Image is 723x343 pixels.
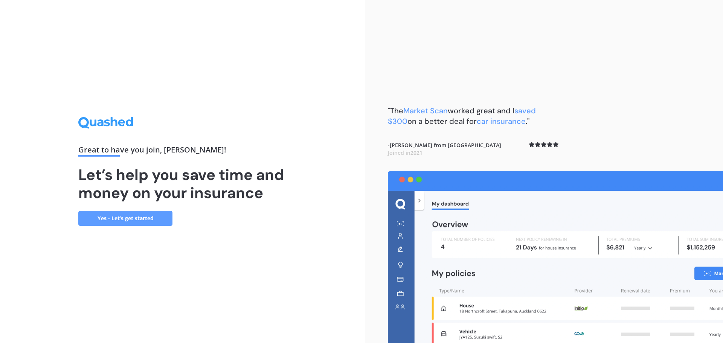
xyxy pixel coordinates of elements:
[78,146,287,157] div: Great to have you join , [PERSON_NAME] !
[78,211,172,226] a: Yes - Let’s get started
[477,116,526,126] span: car insurance
[388,149,423,156] span: Joined in 2021
[388,171,723,343] img: dashboard.webp
[388,106,536,126] b: "The worked great and I on a better deal for ."
[403,106,448,116] span: Market Scan
[388,106,536,126] span: saved $300
[78,166,287,202] h1: Let’s help you save time and money on your insurance
[388,142,501,156] b: - [PERSON_NAME] from [GEOGRAPHIC_DATA]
